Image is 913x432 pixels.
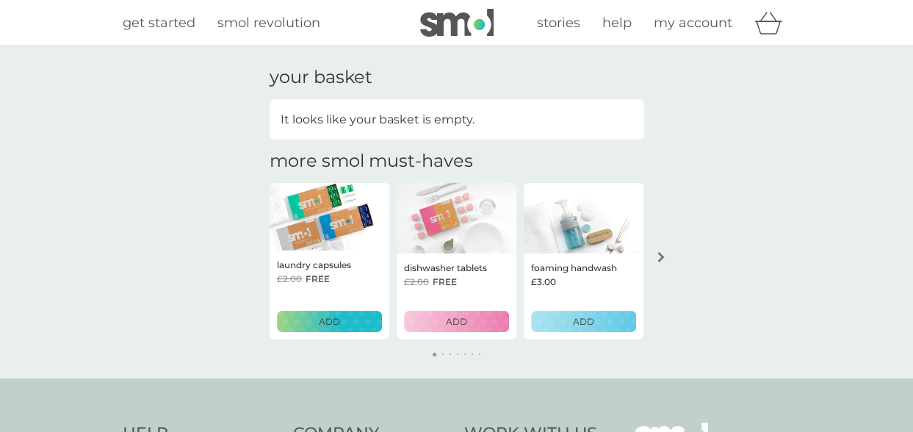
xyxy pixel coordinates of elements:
[277,311,382,332] button: ADD
[654,12,732,34] a: my account
[217,15,320,31] span: smol revolution
[602,12,632,34] a: help
[277,272,302,286] span: £2.00
[754,8,791,37] div: basket
[420,9,494,37] img: smol
[531,275,556,289] span: £3.00
[404,275,429,289] span: £2.00
[217,12,320,34] a: smol revolution
[433,275,457,289] span: FREE
[531,261,617,275] p: foaming handwash
[270,67,372,88] h3: your basket
[602,15,632,31] span: help
[270,151,473,172] h2: more smol must-haves
[277,258,351,272] p: laundry capsules
[537,12,580,34] a: stories
[123,15,195,31] span: get started
[404,261,487,275] p: dishwasher tablets
[319,314,340,328] p: ADD
[537,15,580,31] span: stories
[573,314,594,328] p: ADD
[654,15,732,31] span: my account
[123,12,195,34] a: get started
[306,272,330,286] span: FREE
[446,314,467,328] p: ADD
[531,311,636,332] button: ADD
[281,110,474,129] p: It looks like your basket is empty.
[404,311,509,332] button: ADD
